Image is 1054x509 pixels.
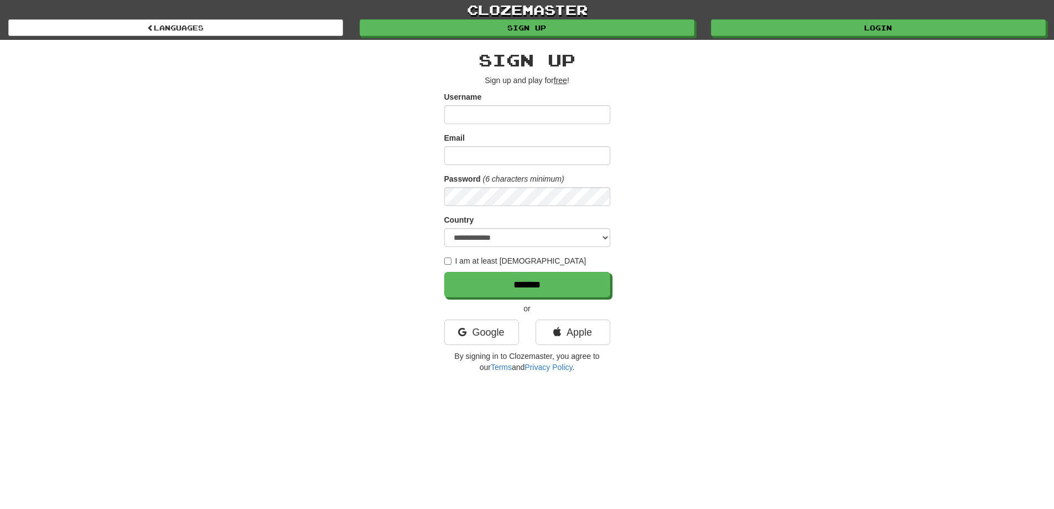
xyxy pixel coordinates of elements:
[444,91,482,102] label: Username
[444,173,481,184] label: Password
[525,363,572,372] a: Privacy Policy
[444,351,610,373] p: By signing in to Clozemaster, you agree to our and .
[444,255,586,266] label: I am at least [DEMOGRAPHIC_DATA]
[536,320,610,345] a: Apple
[444,75,610,86] p: Sign up and play for !
[483,174,564,183] em: (6 characters minimum)
[491,363,512,372] a: Terms
[711,19,1046,36] a: Login
[444,303,610,314] p: or
[8,19,343,36] a: Languages
[360,19,694,36] a: Sign up
[444,132,465,143] label: Email
[554,76,567,85] u: free
[444,214,474,225] label: Country
[444,320,519,345] a: Google
[444,51,610,69] h2: Sign up
[444,258,451,265] input: I am at least [DEMOGRAPHIC_DATA]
